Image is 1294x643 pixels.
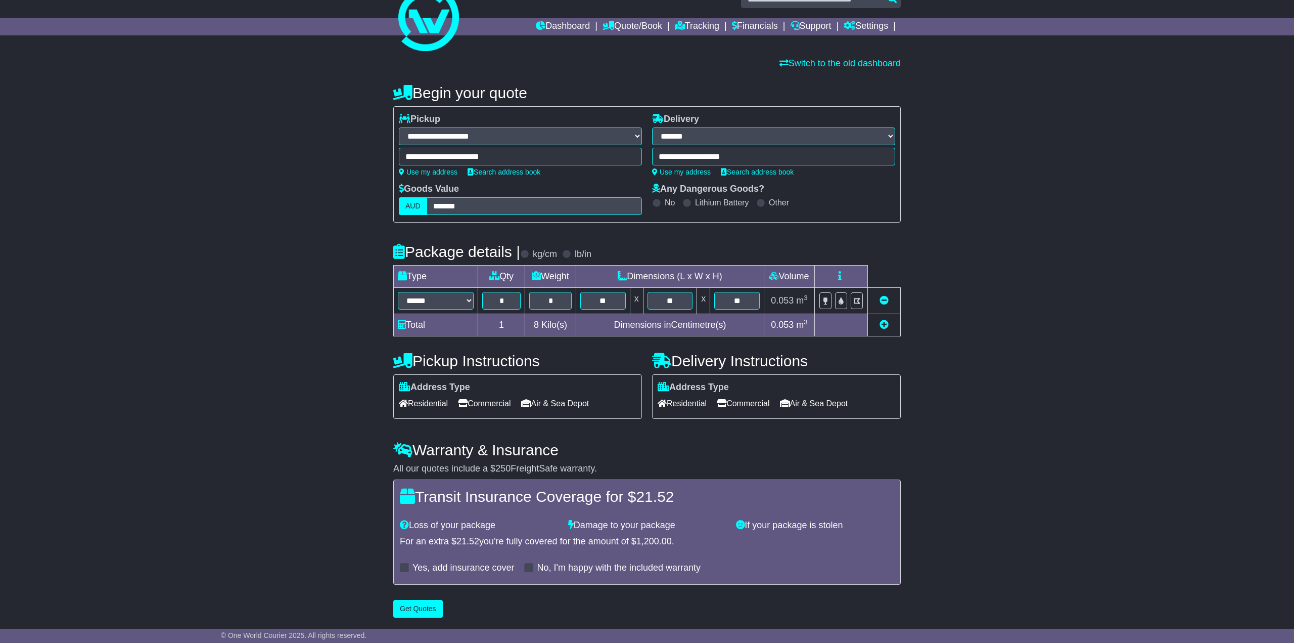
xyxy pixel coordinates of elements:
[764,266,814,288] td: Volume
[563,520,731,531] div: Damage to your package
[697,288,710,314] td: x
[525,266,576,288] td: Weight
[717,396,769,411] span: Commercial
[393,442,901,458] h4: Warranty & Insurance
[603,18,662,35] a: Quote/Book
[791,18,831,35] a: Support
[779,58,901,68] a: Switch to the old dashboard
[771,295,794,306] span: 0.053
[533,249,557,260] label: kg/cm
[880,295,889,306] a: Remove this item
[652,184,764,195] label: Any Dangerous Goods?
[393,463,901,475] div: All our quotes include a $ FreightSafe warranty.
[576,266,764,288] td: Dimensions (L x W x H)
[394,314,478,336] td: Total
[731,520,899,531] div: If your package is stolen
[395,520,563,531] div: Loss of your package
[478,266,525,288] td: Qty
[658,396,707,411] span: Residential
[804,318,808,326] sup: 3
[478,314,525,336] td: 1
[695,198,749,207] label: Lithium Battery
[399,197,427,215] label: AUD
[721,168,794,176] a: Search address book
[495,463,511,474] span: 250
[521,396,589,411] span: Air & Sea Depot
[636,536,672,546] span: 1,200.00
[658,382,729,393] label: Address Type
[399,114,440,125] label: Pickup
[636,488,674,505] span: 21.52
[665,198,675,207] label: No
[393,353,642,369] h4: Pickup Instructions
[458,396,511,411] span: Commercial
[393,84,901,101] h4: Begin your quote
[652,353,901,369] h4: Delivery Instructions
[394,266,478,288] td: Type
[399,382,470,393] label: Address Type
[456,536,479,546] span: 21.52
[796,320,808,330] span: m
[804,294,808,302] sup: 3
[399,184,459,195] label: Goods Value
[652,114,699,125] label: Delivery
[221,631,367,639] span: © One World Courier 2025. All rights reserved.
[468,168,540,176] a: Search address book
[796,295,808,306] span: m
[536,18,590,35] a: Dashboard
[576,314,764,336] td: Dimensions in Centimetre(s)
[400,488,894,505] h4: Transit Insurance Coverage for $
[771,320,794,330] span: 0.053
[400,536,894,547] div: For an extra $ you're fully covered for the amount of $ .
[412,563,514,574] label: Yes, add insurance cover
[393,243,520,260] h4: Package details |
[844,18,888,35] a: Settings
[393,600,443,618] button: Get Quotes
[652,168,711,176] a: Use my address
[769,198,789,207] label: Other
[525,314,576,336] td: Kilo(s)
[534,320,539,330] span: 8
[780,396,848,411] span: Air & Sea Depot
[399,168,457,176] a: Use my address
[575,249,591,260] label: lb/in
[537,563,701,574] label: No, I'm happy with the included warranty
[630,288,643,314] td: x
[880,320,889,330] a: Add new item
[675,18,719,35] a: Tracking
[732,18,778,35] a: Financials
[399,396,448,411] span: Residential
